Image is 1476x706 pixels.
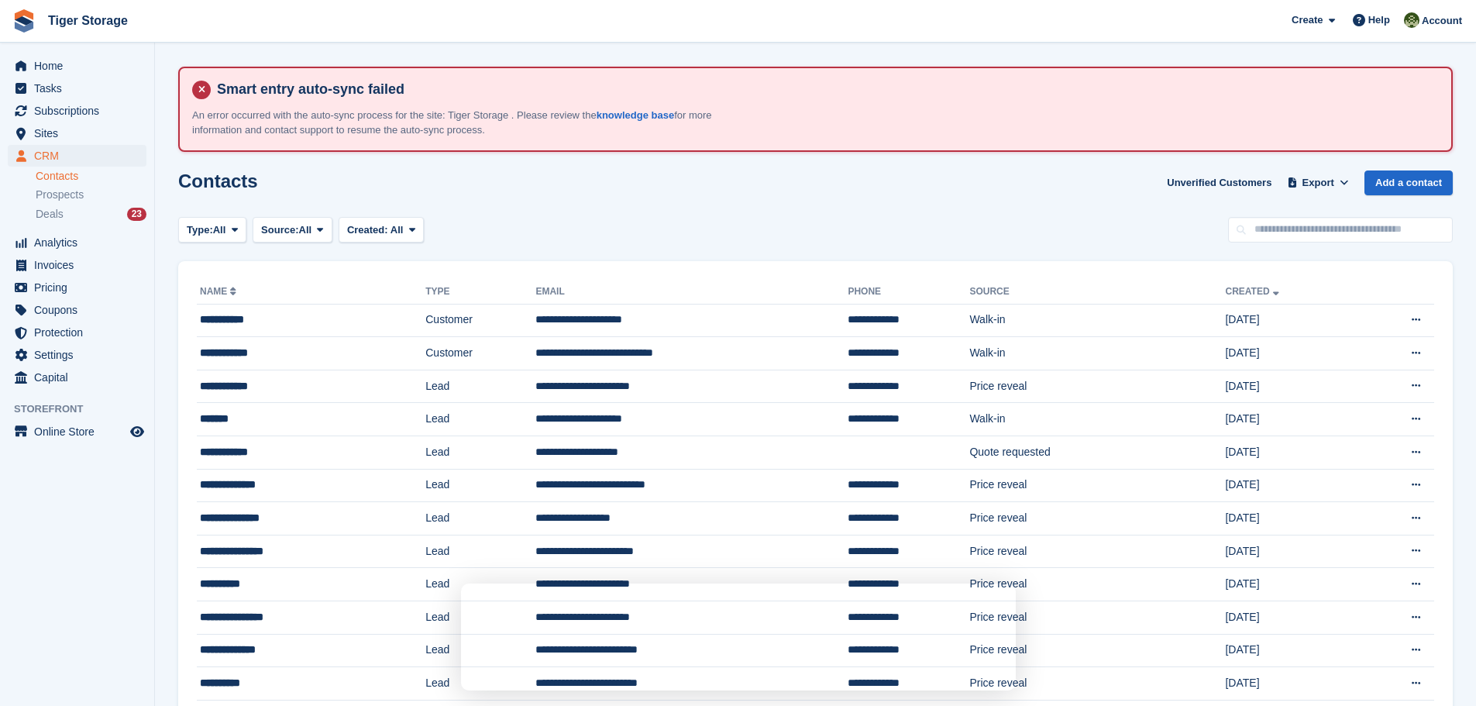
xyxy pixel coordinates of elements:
[969,337,1225,370] td: Walk-in
[1225,568,1357,601] td: [DATE]
[34,77,127,99] span: Tasks
[36,169,146,184] a: Contacts
[969,568,1225,601] td: Price reveal
[127,208,146,221] div: 23
[8,55,146,77] a: menu
[34,100,127,122] span: Subscriptions
[425,370,535,403] td: Lead
[261,222,298,238] span: Source:
[34,254,127,276] span: Invoices
[178,217,246,243] button: Type: All
[36,206,146,222] a: Deals 23
[12,9,36,33] img: stora-icon-8386f47178a22dfd0bd8f6a31ec36ba5ce8667c1dd55bd0f319d3a0aa187defe.svg
[969,502,1225,536] td: Price reveal
[8,77,146,99] a: menu
[969,469,1225,502] td: Price reveal
[34,277,127,298] span: Pricing
[1225,634,1357,667] td: [DATE]
[1404,12,1419,28] img: Matthew Ellwood
[425,436,535,470] td: Lead
[8,277,146,298] a: menu
[200,286,239,297] a: Name
[1364,170,1453,196] a: Add a contact
[34,299,127,321] span: Coupons
[425,469,535,502] td: Lead
[8,232,146,253] a: menu
[1225,304,1357,337] td: [DATE]
[8,100,146,122] a: menu
[425,280,535,305] th: Type
[1225,337,1357,370] td: [DATE]
[969,535,1225,568] td: Price reveal
[1225,502,1357,536] td: [DATE]
[128,422,146,441] a: Preview store
[14,401,154,417] span: Storefront
[1368,12,1390,28] span: Help
[1161,170,1278,196] a: Unverified Customers
[425,601,535,635] td: Lead
[8,421,146,443] a: menu
[8,367,146,388] a: menu
[969,667,1225,701] td: Price reveal
[192,108,735,138] p: An error occurred with the auto-sync process for the site: Tiger Storage . Please review the for ...
[425,634,535,667] td: Lead
[1302,175,1334,191] span: Export
[347,224,388,236] span: Created:
[1225,286,1282,297] a: Created
[1422,13,1462,29] span: Account
[1225,403,1357,436] td: [DATE]
[8,322,146,343] a: menu
[1284,170,1352,196] button: Export
[34,55,127,77] span: Home
[969,403,1225,436] td: Walk-in
[211,81,1439,98] h4: Smart entry auto-sync failed
[425,337,535,370] td: Customer
[425,502,535,536] td: Lead
[34,322,127,343] span: Protection
[187,222,213,238] span: Type:
[8,344,146,366] a: menu
[425,667,535,701] td: Lead
[34,344,127,366] span: Settings
[178,170,258,191] h1: Contacts
[425,568,535,601] td: Lead
[1225,370,1357,403] td: [DATE]
[36,207,64,222] span: Deals
[597,109,674,121] a: knowledge base
[8,254,146,276] a: menu
[1225,535,1357,568] td: [DATE]
[969,436,1225,470] td: Quote requested
[535,280,848,305] th: Email
[299,222,312,238] span: All
[1225,601,1357,635] td: [DATE]
[8,122,146,144] a: menu
[34,232,127,253] span: Analytics
[1225,667,1357,701] td: [DATE]
[969,370,1225,403] td: Price reveal
[36,188,84,202] span: Prospects
[425,403,535,436] td: Lead
[339,217,424,243] button: Created: All
[8,145,146,167] a: menu
[969,601,1225,635] td: Price reveal
[1225,469,1357,502] td: [DATE]
[461,584,1016,691] iframe: Survey by David from Stora
[34,421,127,443] span: Online Store
[42,8,134,33] a: Tiger Storage
[391,224,404,236] span: All
[34,122,127,144] span: Sites
[253,217,332,243] button: Source: All
[969,280,1225,305] th: Source
[213,222,226,238] span: All
[8,299,146,321] a: menu
[425,535,535,568] td: Lead
[969,304,1225,337] td: Walk-in
[34,145,127,167] span: CRM
[34,367,127,388] span: Capital
[36,187,146,203] a: Prospects
[969,634,1225,667] td: Price reveal
[848,280,969,305] th: Phone
[425,304,535,337] td: Customer
[1292,12,1323,28] span: Create
[1225,436,1357,470] td: [DATE]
